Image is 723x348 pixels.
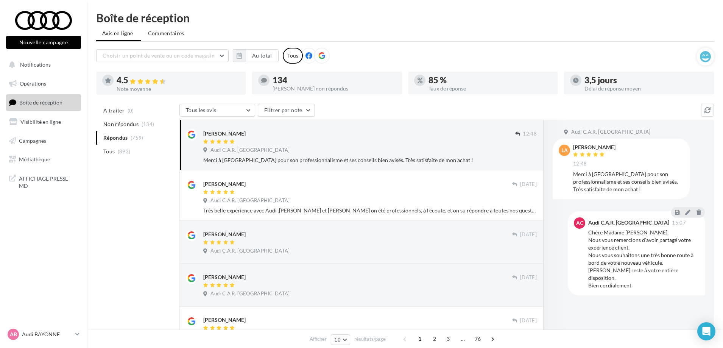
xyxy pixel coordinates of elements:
div: 85 % [429,76,552,84]
span: 76 [472,333,484,345]
span: 12:48 [573,161,587,167]
span: A traiter [103,107,125,114]
span: Audi C.A.R. [GEOGRAPHIC_DATA] [571,129,650,136]
a: Opérations [5,76,83,92]
span: (893) [118,148,131,154]
span: Notifications [20,61,51,68]
span: 3 [442,333,454,345]
span: LA [561,147,568,154]
span: Non répondus [103,120,139,128]
div: Merci à [GEOGRAPHIC_DATA] pour son professionnalisme et ses conseils bien avisés. Très satisfaite... [203,156,537,164]
span: AFFICHAGE PRESSE MD [19,173,78,190]
span: (0) [128,108,134,114]
span: [DATE] [520,317,537,324]
div: Open Intercom Messenger [697,322,715,340]
span: Opérations [20,80,46,87]
div: [PERSON_NAME] non répondus [273,86,396,91]
span: Afficher [310,336,327,343]
div: 4.5 [117,76,240,85]
span: Médiathèque [19,156,50,162]
button: Tous les avis [179,104,255,117]
button: Au total [233,49,279,62]
span: 2 [429,333,441,345]
a: Boîte de réception [5,94,83,111]
span: Tous les avis [186,107,217,113]
div: [PERSON_NAME] [573,145,615,150]
div: Taux de réponse [429,86,552,91]
p: Audi BAYONNE [22,331,72,338]
a: AB Audi BAYONNE [6,327,81,342]
span: Audi C.A.R. [GEOGRAPHIC_DATA] [210,197,290,204]
a: Visibilité en ligne [5,114,83,130]
a: Médiathèque [5,151,83,167]
div: Très belle expérience avec Audi .[PERSON_NAME] et [PERSON_NAME] on été professionnels, à l’écoute... [203,207,537,214]
span: Boîte de réception [19,99,62,106]
span: (134) [142,121,154,127]
span: Tous [103,148,115,155]
span: Audi C.A.R. [GEOGRAPHIC_DATA] [210,290,290,297]
div: Tous [283,48,303,64]
span: Campagnes [19,137,46,144]
button: 10 [331,334,350,345]
div: Merci à [GEOGRAPHIC_DATA] pour son professionnalisme et ses conseils bien avisés. Très satisfaite... [573,170,684,193]
span: 10 [334,337,341,343]
span: 12:48 [523,131,537,137]
button: Filtrer par note [258,104,315,117]
div: Audi C.A.R. [GEOGRAPHIC_DATA] [588,220,669,225]
button: Nouvelle campagne [6,36,81,49]
div: [PERSON_NAME] [203,130,246,137]
div: [PERSON_NAME] [203,273,246,281]
div: [PERSON_NAME] [203,231,246,238]
button: Choisir un point de vente ou un code magasin [96,49,229,62]
span: Audi C.A.R. [GEOGRAPHIC_DATA] [210,147,290,154]
button: Au total [246,49,279,62]
span: Visibilité en ligne [20,119,61,125]
span: [DATE] [520,181,537,188]
a: AFFICHAGE PRESSE MD [5,170,83,193]
div: Chère Madame [PERSON_NAME], Nous vous remercions d'avoir partagé votre expérience client. Nous vo... [588,229,699,289]
button: Notifications [5,57,79,73]
span: ... [457,333,469,345]
span: AC [576,219,583,227]
span: résultats/page [354,336,386,343]
span: AB [10,331,17,338]
div: Délai de réponse moyen [584,86,708,91]
span: 15:07 [672,220,686,225]
span: Choisir un point de vente ou un code magasin [103,52,215,59]
div: 3,5 jours [584,76,708,84]
span: 1 [414,333,426,345]
div: [PERSON_NAME] [203,316,246,324]
span: [DATE] [520,231,537,238]
div: Boîte de réception [96,12,714,23]
a: Campagnes [5,133,83,149]
span: [DATE] [520,274,537,281]
span: Commentaires [148,30,184,37]
span: Audi C.A.R. [GEOGRAPHIC_DATA] [210,248,290,254]
div: Note moyenne [117,86,240,92]
div: 134 [273,76,396,84]
div: [PERSON_NAME] [203,180,246,188]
